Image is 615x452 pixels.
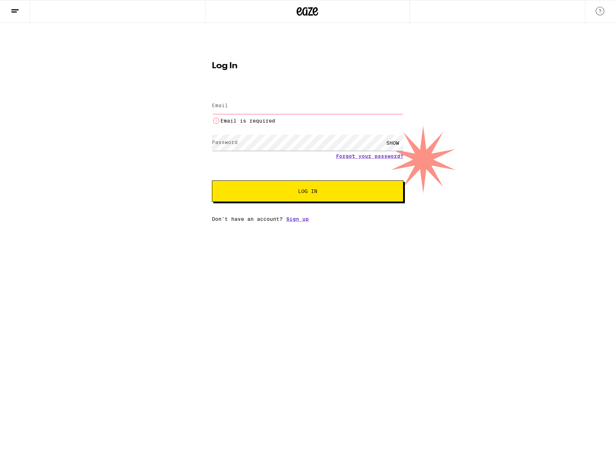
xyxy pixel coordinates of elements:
input: Email [212,98,403,114]
h1: Log In [212,62,403,70]
button: Log In [212,180,403,202]
a: Sign up [286,216,309,222]
span: Hi. Need any help? [4,5,51,11]
a: Forgot your password? [336,153,403,159]
li: Email is required [212,116,403,125]
label: Email [212,103,228,108]
div: Don't have an account? [212,216,403,222]
span: Log In [298,189,317,194]
div: SHOW [382,135,403,151]
label: Password [212,139,238,145]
